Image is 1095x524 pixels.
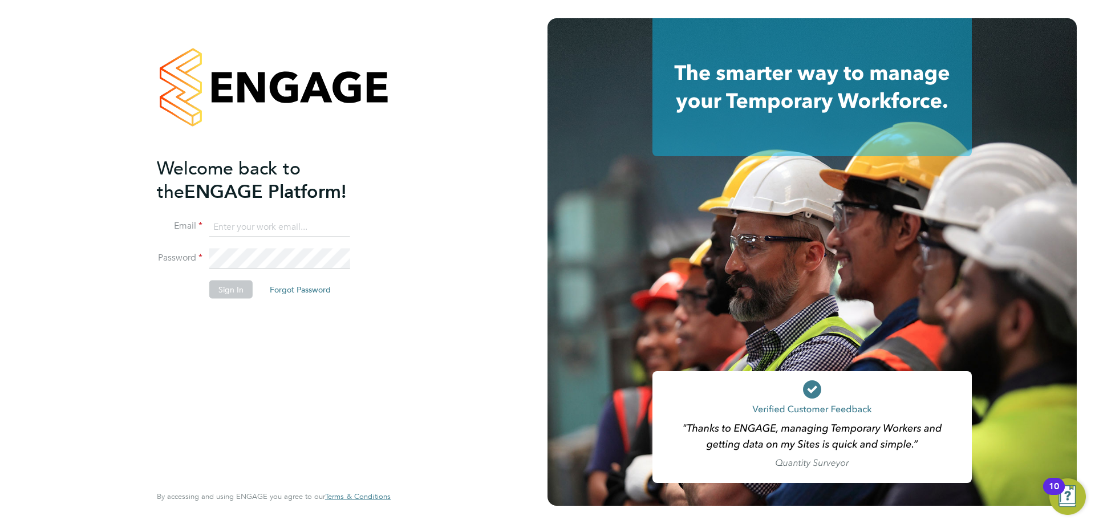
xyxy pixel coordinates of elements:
[1049,478,1086,515] button: Open Resource Center, 10 new notifications
[209,281,253,299] button: Sign In
[157,252,202,264] label: Password
[157,491,391,501] span: By accessing and using ENGAGE you agree to our
[157,156,379,203] h2: ENGAGE Platform!
[325,492,391,501] a: Terms & Conditions
[1049,486,1059,501] div: 10
[261,281,340,299] button: Forgot Password
[157,157,301,202] span: Welcome back to the
[157,220,202,232] label: Email
[325,491,391,501] span: Terms & Conditions
[209,217,350,237] input: Enter your work email...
